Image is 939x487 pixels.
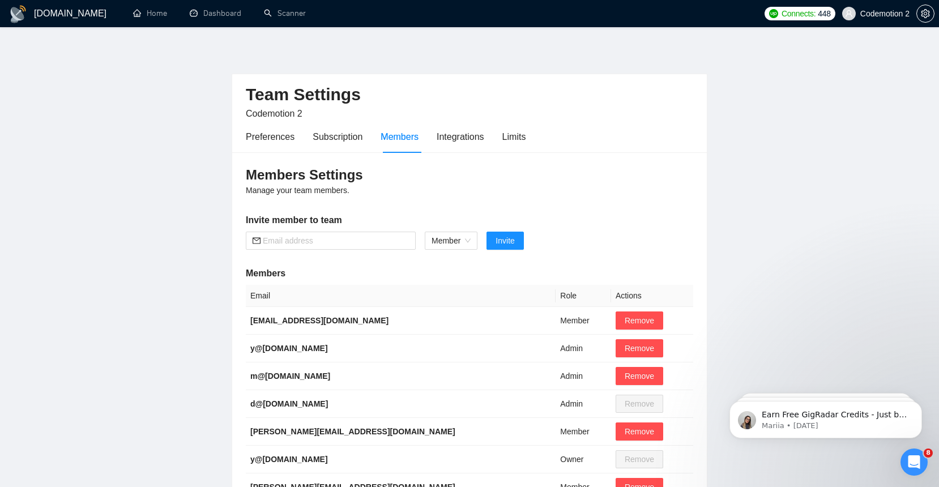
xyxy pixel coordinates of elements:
div: Members [381,130,419,144]
iframe: Intercom live chat [900,448,928,476]
div: Integrations [437,130,484,144]
span: Connects: [782,7,816,20]
b: [PERSON_NAME][EMAIL_ADDRESS][DOMAIN_NAME] [250,427,455,436]
td: Owner [556,446,611,473]
span: mail [253,237,261,245]
a: setting [916,9,934,18]
span: Earn Free GigRadar Credits - Just by Sharing Your Story! 💬 Want more credits for sending proposal... [49,33,195,312]
img: logo [9,5,27,23]
b: y@[DOMAIN_NAME] [250,344,328,353]
span: Member [432,232,471,249]
span: Codemotion 2 [246,109,302,118]
td: Member [556,418,611,446]
button: Remove [616,422,663,441]
span: Invite [496,234,514,247]
h5: Invite member to team [246,213,693,227]
th: Email [246,285,556,307]
span: setting [917,9,934,18]
span: Manage your team members. [246,186,349,195]
h2: Team Settings [246,83,693,106]
button: Remove [616,339,663,357]
div: Subscription [313,130,362,144]
button: Invite [486,232,523,250]
b: d@[DOMAIN_NAME] [250,399,328,408]
td: Member [556,307,611,335]
h3: Members Settings [246,166,693,184]
p: Message from Mariia, sent 4w ago [49,44,195,54]
span: Remove [625,370,654,382]
button: Remove [616,367,663,385]
img: upwork-logo.png [769,9,778,18]
span: 8 [924,448,933,458]
a: dashboardDashboard [190,8,241,18]
span: 448 [818,7,830,20]
span: Remove [625,342,654,354]
a: homeHome [133,8,167,18]
div: Limits [502,130,526,144]
input: Email address [263,234,409,247]
td: Admin [556,335,611,362]
span: user [845,10,853,18]
div: Preferences [246,130,294,144]
b: y@[DOMAIN_NAME] [250,455,328,464]
b: [EMAIL_ADDRESS][DOMAIN_NAME] [250,316,389,325]
button: setting [916,5,934,23]
iframe: Intercom notifications message [712,377,939,456]
td: Admin [556,362,611,390]
h5: Members [246,267,693,280]
button: Remove [616,311,663,330]
b: m@[DOMAIN_NAME] [250,371,330,381]
td: Admin [556,390,611,418]
a: searchScanner [264,8,306,18]
th: Actions [611,285,693,307]
span: Remove [625,425,654,438]
span: Remove [625,314,654,327]
th: Role [556,285,611,307]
